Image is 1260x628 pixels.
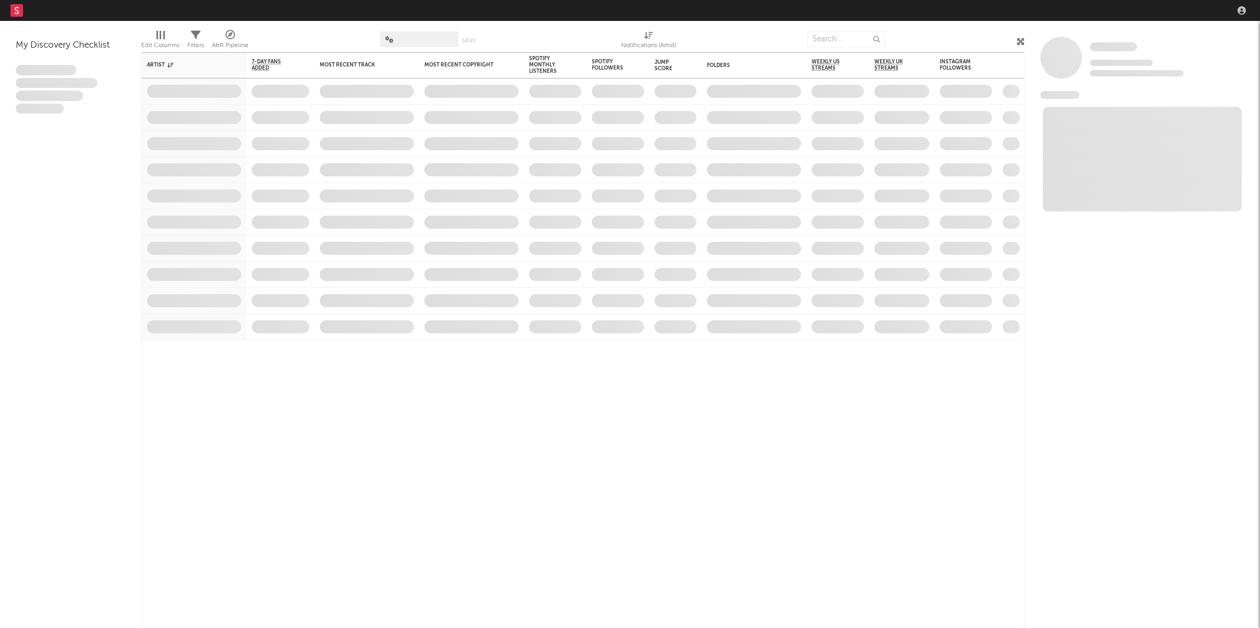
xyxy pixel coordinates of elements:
span: Integer aliquet in purus et [16,78,97,88]
a: Some Artist [1090,42,1137,52]
div: Jump Score [655,59,681,72]
span: Praesent ac interdum [16,91,83,101]
div: Most Recent Copyright [424,62,503,68]
div: My Discovery Checklist [16,39,126,52]
div: A&R Pipeline [212,26,249,57]
span: 0 fans last week [1090,70,1184,76]
div: Folders [707,62,785,69]
div: Instagram Followers [940,59,976,71]
div: Spotify Followers [592,59,628,71]
span: Lorem ipsum dolor [16,65,76,75]
div: Artist [147,62,226,68]
div: Edit Columns [141,39,179,52]
div: A&R Pipeline [212,39,249,52]
span: 7-Day Fans Added [252,59,294,71]
div: Filters [187,26,204,57]
div: Most Recent Track [320,62,398,68]
span: Aliquam viverra [16,104,64,114]
span: Some Artist [1090,42,1137,51]
div: Filters [187,39,204,52]
button: Save [462,38,476,43]
div: Spotify Monthly Listeners [529,55,566,74]
div: Edit Columns [141,26,179,57]
span: News Feed [1040,91,1079,99]
span: Tracking Since: [DATE] [1090,60,1153,66]
div: Notifications (Artist) [621,39,676,52]
span: Weekly US Streams [812,59,848,71]
div: Notifications (Artist) [621,26,676,57]
input: Search... [807,31,885,47]
span: Weekly UK Streams [874,59,914,71]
